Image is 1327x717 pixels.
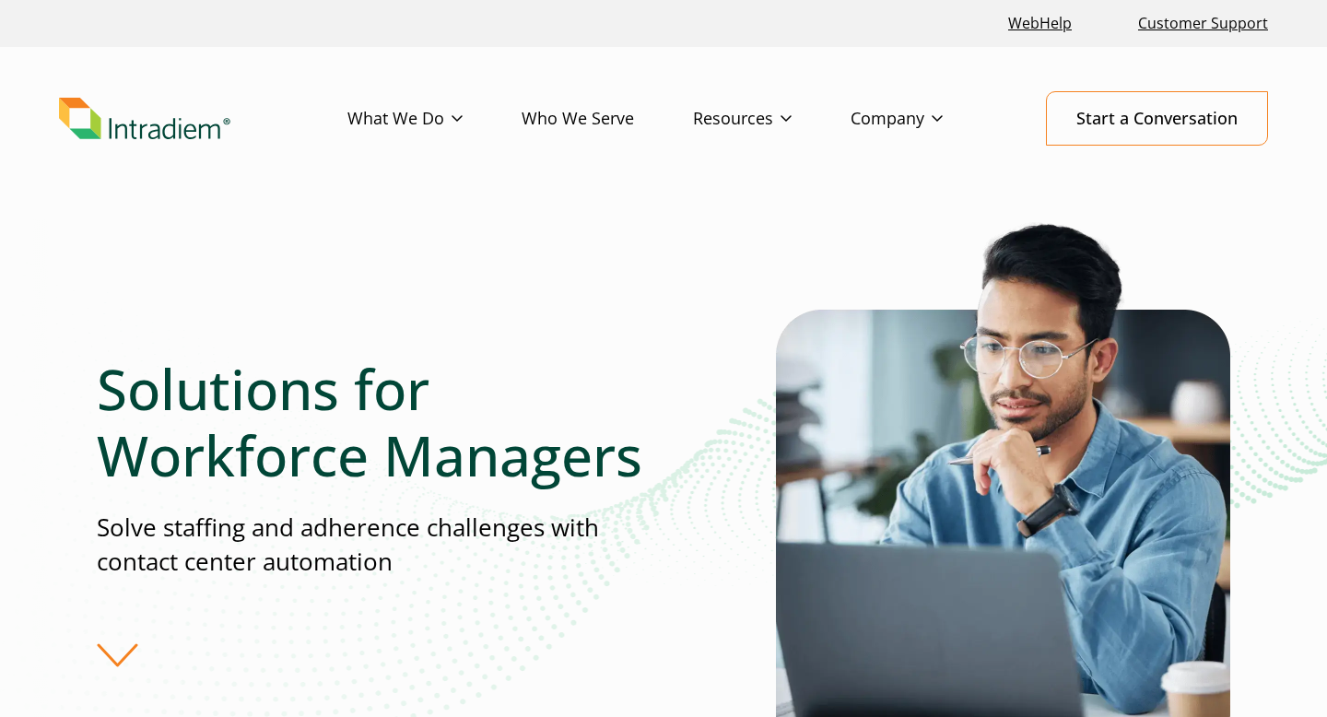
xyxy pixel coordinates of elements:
[1046,91,1268,146] a: Start a Conversation
[693,92,851,146] a: Resources
[97,356,663,488] h1: Solutions for Workforce Managers
[97,511,663,580] p: Solve staffing and adherence challenges with contact center automation
[347,92,522,146] a: What We Do
[851,92,1002,146] a: Company
[522,92,693,146] a: Who We Serve
[59,98,347,140] a: Link to homepage of Intradiem
[1131,4,1275,43] a: Customer Support
[59,98,230,140] img: Intradiem
[1001,4,1079,43] a: Link opens in a new window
